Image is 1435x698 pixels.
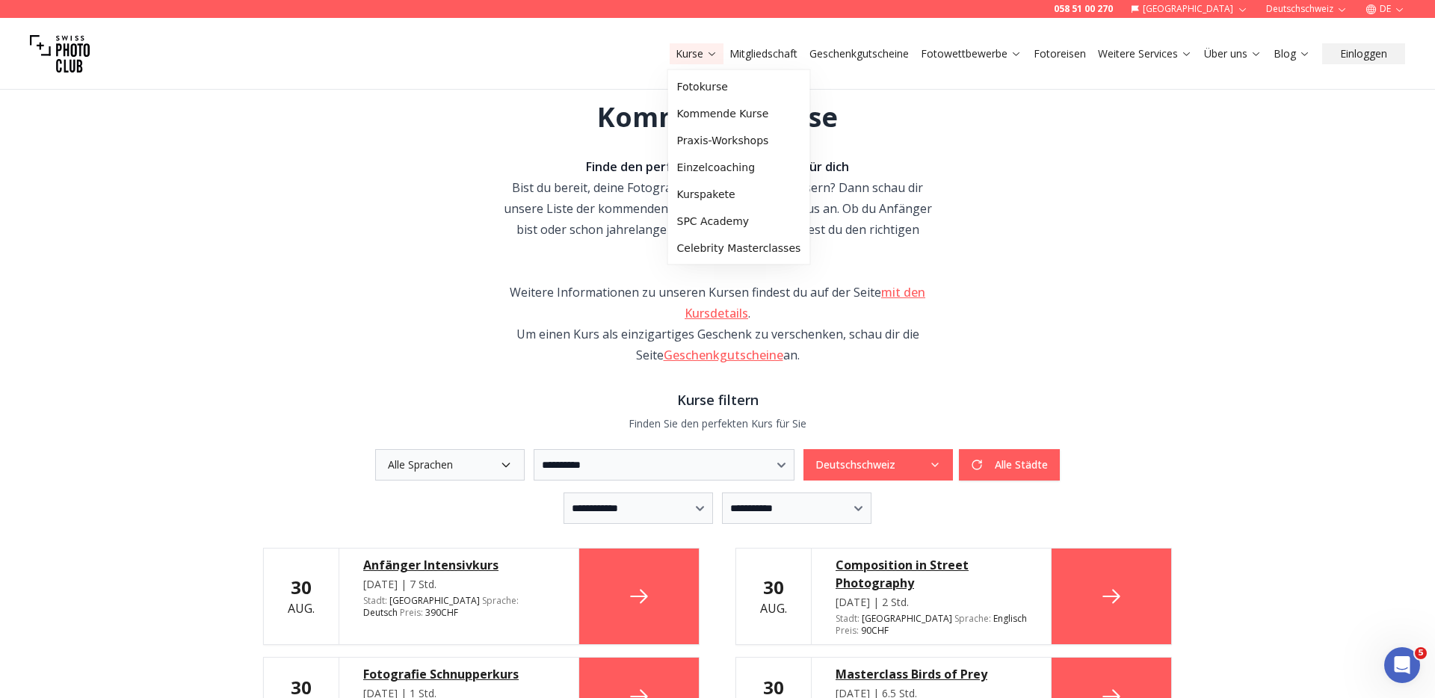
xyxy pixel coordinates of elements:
[1034,46,1086,61] a: Fotoreisen
[993,613,1027,625] span: Englisch
[763,575,784,599] b: 30
[1384,647,1420,683] iframe: Intercom live chat
[375,449,525,481] button: Alle Sprachen
[809,46,909,61] a: Geschenkgutscheine
[671,127,807,154] a: Praxis-Workshops
[836,556,1027,592] a: Composition in Street Photography
[1322,43,1405,64] button: Einloggen
[760,575,787,617] div: Aug.
[959,449,1060,481] button: Alle Städte
[723,43,803,64] button: Mitgliedschaft
[597,102,838,132] h1: Kommende Kurse
[671,154,807,181] a: Einzelcoaching
[288,575,315,617] div: Aug.
[502,282,933,365] div: Weitere Informationen zu unseren Kursen findest du auf der Seite . Um einen Kurs als einzigartige...
[954,612,991,625] span: Sprache :
[671,235,807,262] a: Celebrity Masterclasses
[363,577,555,592] div: [DATE] | 7 Std.
[664,347,783,363] a: Geschenkgutscheine
[1092,43,1198,64] button: Weitere Services
[363,556,555,574] a: Anfänger Intensivkurs
[1415,647,1427,659] span: 5
[915,43,1028,64] button: Fotowettbewerbe
[671,100,807,127] a: Kommende Kurse
[1274,46,1310,61] a: Blog
[836,595,1027,610] div: [DATE] | 2 Std.
[836,613,1027,637] div: [GEOGRAPHIC_DATA] 90 CHF
[363,594,387,607] span: Stadt :
[676,46,717,61] a: Kurse
[1204,46,1262,61] a: Über uns
[836,665,1027,683] a: Masterclass Birds of Prey
[921,46,1022,61] a: Fotowettbewerbe
[729,46,797,61] a: Mitgliedschaft
[1268,43,1316,64] button: Blog
[1098,46,1192,61] a: Weitere Services
[803,43,915,64] button: Geschenkgutscheine
[836,624,859,637] span: Preis :
[1198,43,1268,64] button: Über uns
[482,594,519,607] span: Sprache :
[671,181,807,208] a: Kurspakete
[291,575,312,599] b: 30
[671,208,807,235] a: SPC Academy
[502,156,933,261] div: Bist du bereit, deine Fotografiekenntnisse zu verbessern? Dann schau dir unsere Liste der kommend...
[671,73,807,100] a: Fotokurse
[263,389,1172,410] h3: Kurse filtern
[363,595,555,619] div: [GEOGRAPHIC_DATA] 390 CHF
[263,416,1172,431] p: Finden Sie den perfekten Kurs für Sie
[803,449,953,481] button: Deutschschweiz
[363,665,555,683] a: Fotografie Schnupperkurs
[1054,3,1113,15] a: 058 51 00 270
[1028,43,1092,64] button: Fotoreisen
[836,612,860,625] span: Stadt :
[400,606,423,619] span: Preis :
[670,43,723,64] button: Kurse
[30,24,90,84] img: Swiss photo club
[586,158,849,175] strong: Finde den perfekten Fotografie-Kurs für dich
[363,607,398,619] span: Deutsch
